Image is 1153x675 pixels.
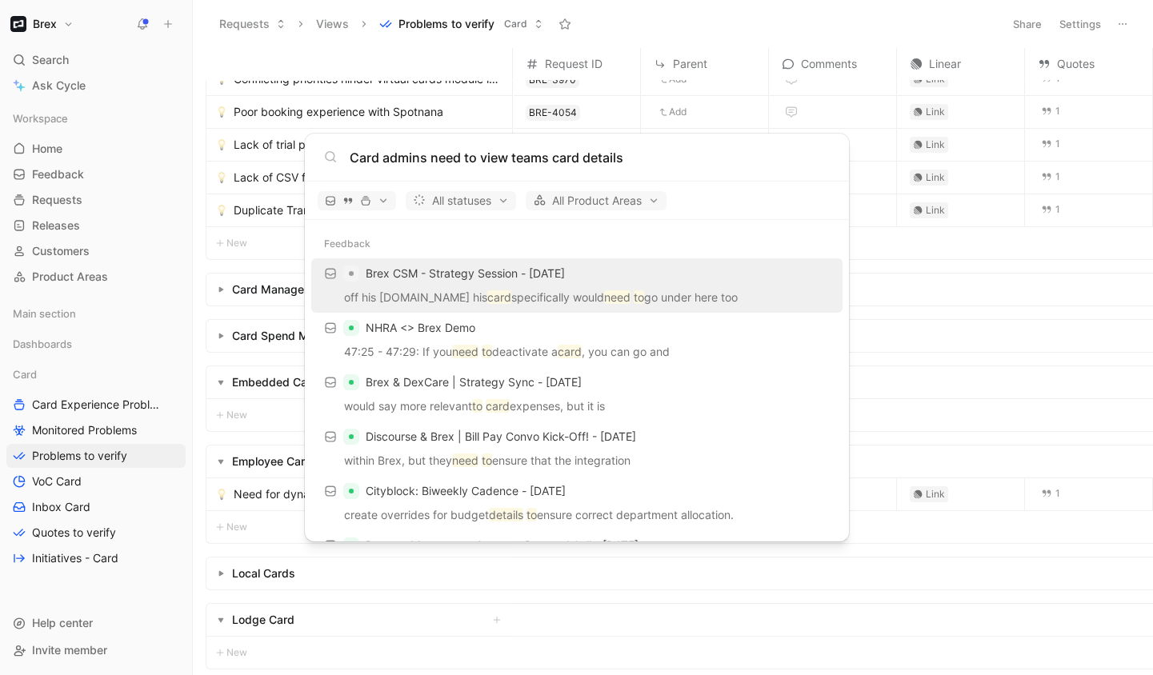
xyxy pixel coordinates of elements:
[316,451,838,475] p: within Brex, but they ensure that the integration
[558,345,582,358] mark: card
[634,290,644,304] mark: to
[316,505,838,529] p: create overrides for budget ensure correct department allocation.
[482,345,492,358] mark: to
[311,476,843,530] a: Cityblock: Biweekly Cadence - [DATE]create overrides for budgetdetails toensure correct departmen...
[366,266,565,280] span: Brex CSM - Strategy Session - [DATE]
[487,290,511,304] mark: card
[316,342,838,366] p: 47:25 - 47:29: If you deactivate a , you can go and
[604,290,631,304] mark: need
[413,191,509,210] span: All statuses
[366,538,639,552] span: Brex <> Mongoose - Strategy Renewal Call - [DATE]
[452,345,478,358] mark: need
[350,148,830,167] input: Type a command or search anything
[406,191,516,210] button: All statuses
[316,288,838,312] p: off his [DOMAIN_NAME] his specifically would go under here too
[366,321,475,334] span: NHRA <> Brex Demo
[305,230,849,258] div: Feedback
[533,191,659,210] span: All Product Areas
[526,191,667,210] button: All Product Areas
[472,399,482,413] mark: to
[366,375,582,389] span: Brex & DexCare | Strategy Sync - [DATE]
[489,508,523,521] mark: details
[311,367,843,421] a: Brex & DexCare | Strategy Sync - [DATE]would say more relevantto cardexpenses, but it is
[486,399,510,413] mark: card
[311,313,843,367] a: NHRA <> Brex Demo47:25 - 47:29: If youneed todeactivate acard, you can go and
[311,530,843,585] a: Brex <> Mongoose - Strategy Renewal Call - [DATE]active users that mayneed tobe cleaned up or
[366,429,636,443] span: Discourse & Brex | Bill Pay Convo Kick-Off! - [DATE]
[311,421,843,476] a: Discourse & Brex | Bill Pay Convo Kick-Off! - [DATE]within Brex, but theyneed toensure that the i...
[452,453,478,467] mark: need
[526,508,537,521] mark: to
[366,484,566,497] span: Cityblock: Biweekly Cadence - [DATE]
[316,397,838,421] p: would say more relevant expenses, but it is
[311,258,843,313] a: Brex CSM - Strategy Session - [DATE]off his [DOMAIN_NAME] hiscardspecifically wouldneed togo unde...
[482,453,492,467] mark: to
